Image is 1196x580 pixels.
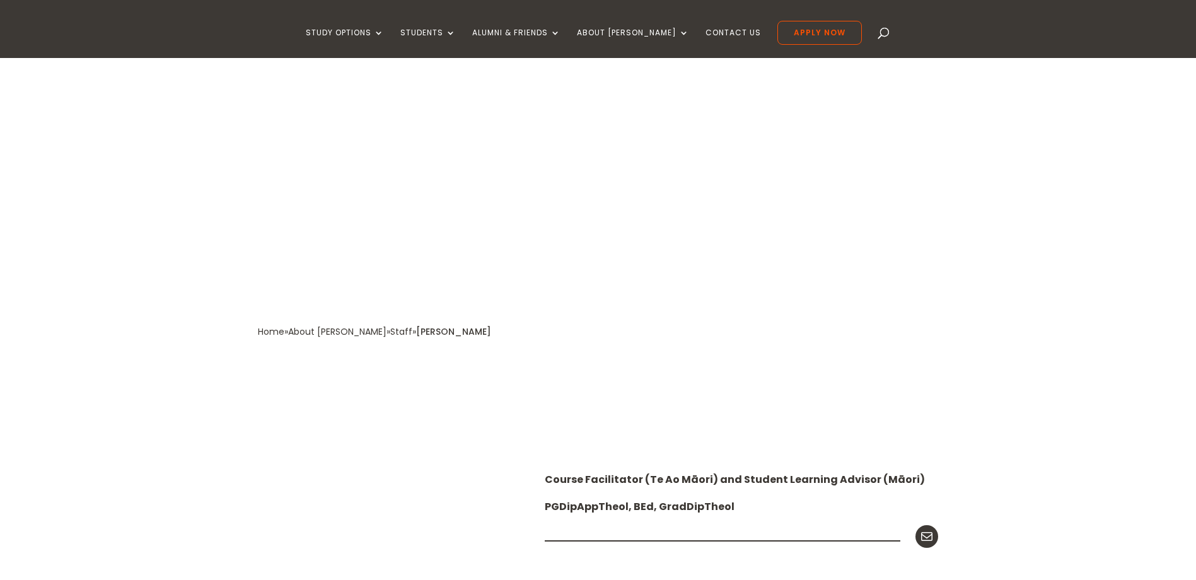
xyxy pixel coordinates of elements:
strong: Course Facilitator (Te Ao Māori) and Student Learning Advisor (Māori) [545,472,925,487]
a: Apply Now [777,21,862,45]
h1: Meet the Team [431,168,765,234]
a: About [PERSON_NAME] [577,28,689,58]
a: Students [400,28,456,58]
h2: [PERSON_NAME] [545,395,938,438]
a: Alumni & Friends [472,28,560,58]
a: Home [258,325,284,338]
strong: PGDipAppTheol, BEd, GradDipTheol [545,499,734,514]
div: [PERSON_NAME] [416,323,491,340]
div: » » » [258,323,416,340]
a: Study Options [306,28,384,58]
a: About [PERSON_NAME] [288,325,386,338]
a: Staff [390,325,412,338]
a: Contact Us [705,28,761,58]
